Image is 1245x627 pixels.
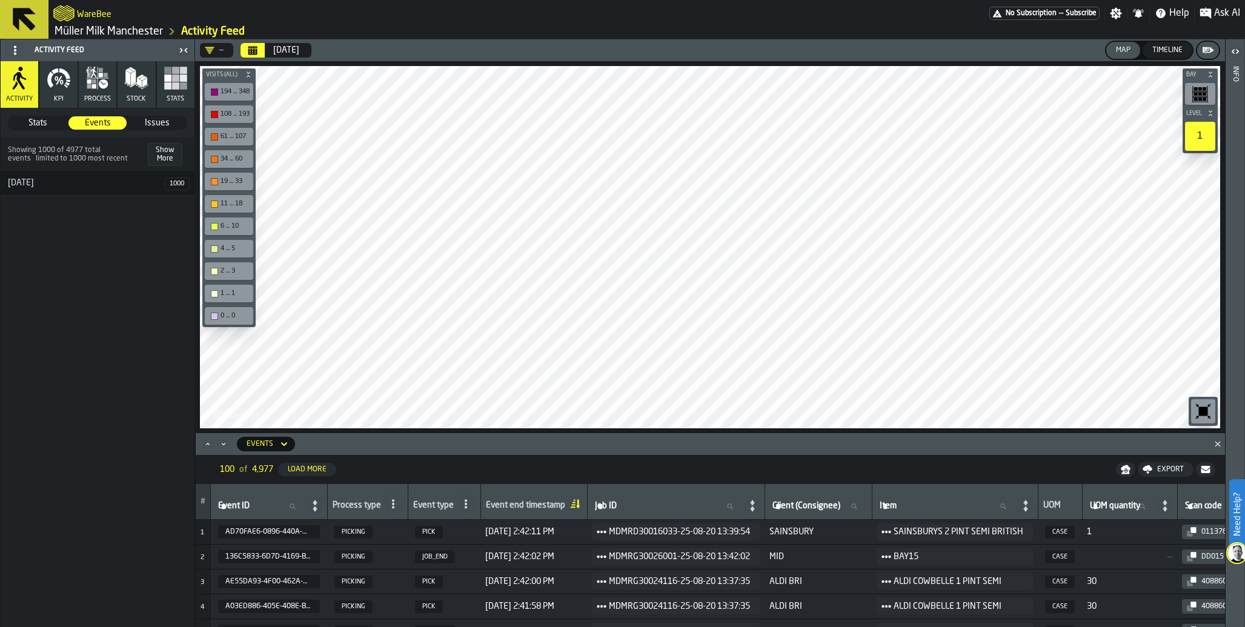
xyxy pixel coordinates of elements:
[1106,42,1140,59] button: button-Map
[201,554,204,561] span: 2
[201,438,215,450] button: Maximize
[1182,525,1245,539] button: button-01137637
[241,43,265,58] button: Select date range Select date range
[207,108,251,121] div: 108 ... 193
[1006,9,1057,18] span: No Subscription
[485,577,582,586] span: [DATE] 2:42:00 PM
[221,312,250,320] div: 0 ... 0
[225,552,310,561] span: 136C5833-6D7D-4169-BC11-DD94518BCEC3
[9,117,67,129] span: Stats
[1087,577,1172,586] span: 30
[221,200,250,208] div: 11 ... 18
[1184,71,1204,78] span: Bay
[1197,528,1240,536] div: 01137637
[1194,402,1213,421] svg: Reset zoom and position
[77,7,111,19] h2: Sub Title
[221,88,250,96] div: 194 ... 348
[595,501,617,511] span: label
[334,526,373,539] span: PICKING
[207,242,251,255] div: 4 ... 5
[8,116,68,130] label: button-switch-multi-Stats
[1066,9,1097,18] span: Subscribe
[225,577,310,586] span: AE55DA93-4F00-462A-B2E2-C5A64D49E530
[202,237,256,260] div: button-toolbar-undefined
[1182,549,1233,564] button: button-DD015
[202,68,256,81] button: button-
[68,116,127,130] div: thumb
[772,501,840,511] span: label
[221,222,250,230] div: 6 ... 10
[1087,499,1155,514] input: label
[485,527,582,537] span: [DATE] 2:42:11 PM
[1127,7,1149,19] label: button-toggle-Notifications
[1196,462,1215,477] button: button-
[894,599,1023,614] span: ALDI COWBELLE 1 PINT SEMI
[237,437,295,451] div: DropdownMenuValue-activity-feed
[769,602,867,611] span: ALDI BRI
[221,155,250,163] div: 34 ... 60
[333,500,381,513] div: Process type
[221,267,250,275] div: 2 ... 3
[1105,7,1127,19] label: button-toggle-Settings
[273,45,299,55] div: [DATE]
[769,552,867,562] span: MID
[221,245,250,253] div: 4 ... 5
[1045,526,1075,539] span: CASE
[221,133,250,141] div: 61 ... 107
[1090,501,1140,511] span: label
[278,463,336,476] button: button-Load More
[609,574,750,589] span: MDMRG30024116-25-08-20 13:37:35
[218,501,250,511] span: label
[334,600,373,613] span: PICKING
[3,41,175,60] div: Activity Feed
[181,25,245,38] a: link-to-/wh/i/b09612b5-e9f1-4a3a-b0a4-784729d61419/feed/0549eee4-c428-441c-8388-bb36cec72d2b
[128,116,187,130] div: thumb
[1111,46,1135,55] div: Map
[1184,110,1204,117] span: Level
[216,438,231,450] button: Minimize
[989,7,1100,20] a: link-to-/wh/i/b09612b5-e9f1-4a3a-b0a4-784729d61419/pricing/
[239,465,247,474] span: of
[486,500,565,513] div: Event end timestamp
[221,290,250,297] div: 1 ... 1
[202,260,256,282] div: button-toolbar-undefined
[1195,6,1245,21] label: button-toggle-Ask AI
[1087,527,1172,537] span: 1
[266,38,307,62] button: Select date range
[770,499,867,514] input: label
[1138,462,1194,477] button: button-Export
[247,440,273,448] div: DropdownMenuValue-activity-feed
[207,130,251,143] div: 61 ... 107
[68,116,128,130] label: button-switch-multi-Events
[200,43,233,58] div: DropdownMenuValue-
[1087,552,1172,562] span: —
[202,193,256,215] div: button-toolbar-undefined
[894,574,1023,589] span: ALDI COWBELLE 1 PINT SEMI
[207,197,251,210] div: 11 ... 18
[69,117,127,129] span: Events
[207,265,251,277] div: 2 ... 3
[127,95,146,103] span: Stock
[1169,6,1189,21] span: Help
[880,501,897,511] span: label
[207,310,251,322] div: 0 ... 0
[127,116,187,130] label: button-switch-multi-Issues
[894,525,1023,539] span: SAINSBURYS 2 PINT SEMI BRITISH
[207,153,251,165] div: 34 ... 60
[1045,600,1075,613] span: CASE
[218,550,320,563] span: 136C5833-6D7D-4169-BC11-DD94518BCEC3
[128,117,186,129] span: Issues
[202,282,256,305] div: button-toolbar-undefined
[1043,500,1077,513] div: UOM
[1,178,164,188] div: [DATE]
[413,500,454,513] div: Event type
[334,551,373,563] span: PICKING
[1226,39,1244,627] header: Info
[53,2,75,24] a: logo-header
[202,103,256,125] div: button-toolbar-undefined
[202,215,256,237] div: button-toolbar-undefined
[207,220,251,233] div: 6 ... 10
[241,43,311,58] div: Select date range
[210,460,346,479] div: ButtonLoadMore-Load More-Prev-First-Last
[1197,42,1219,59] button: button-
